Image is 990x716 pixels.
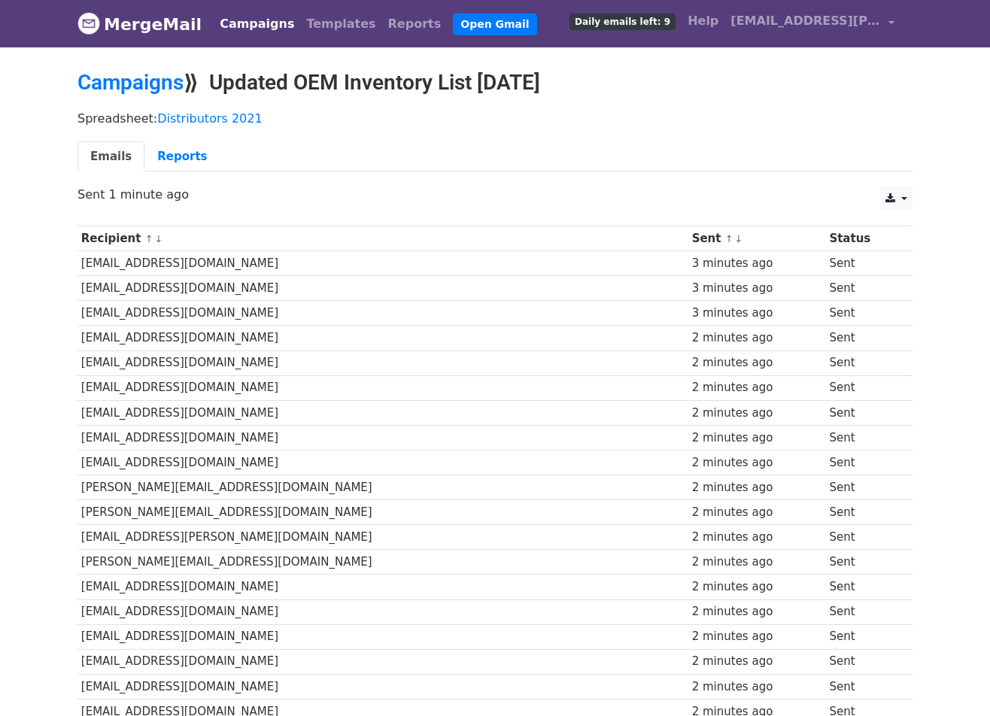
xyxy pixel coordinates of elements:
td: [PERSON_NAME][EMAIL_ADDRESS][DOMAIN_NAME] [77,550,688,575]
th: Recipient [77,226,688,251]
div: 2 minutes ago [692,578,822,596]
td: Sent [826,301,901,326]
a: ↓ [734,233,742,244]
a: ↑ [145,233,153,244]
div: 2 minutes ago [692,429,822,447]
div: 2 minutes ago [692,329,822,347]
div: 2 minutes ago [692,529,822,546]
td: Sent [826,599,901,624]
td: Sent [826,450,901,475]
div: 2 minutes ago [692,628,822,645]
a: Reports [382,9,448,39]
div: 3 minutes ago [692,255,822,272]
a: Campaigns [77,70,184,95]
td: [EMAIL_ADDRESS][DOMAIN_NAME] [77,674,688,699]
a: Help [682,6,724,36]
td: [EMAIL_ADDRESS][DOMAIN_NAME] [77,251,688,276]
td: Sent [826,475,901,500]
td: [PERSON_NAME][EMAIL_ADDRESS][DOMAIN_NAME] [77,475,688,500]
div: 2 minutes ago [692,479,822,496]
td: [PERSON_NAME][EMAIL_ADDRESS][DOMAIN_NAME] [77,500,688,525]
td: Sent [826,375,901,400]
td: Sent [826,500,901,525]
td: Sent [826,425,901,450]
p: Sent 1 minute ago [77,187,913,202]
td: [EMAIL_ADDRESS][DOMAIN_NAME] [77,575,688,599]
span: Daily emails left: 9 [569,14,676,30]
span: [EMAIL_ADDRESS][PERSON_NAME][DOMAIN_NAME] [730,12,881,30]
td: [EMAIL_ADDRESS][DOMAIN_NAME] [77,425,688,450]
a: ↓ [154,233,162,244]
div: 2 minutes ago [692,454,822,472]
div: 2 minutes ago [692,603,822,620]
a: Emails [77,141,144,172]
td: Sent [826,350,901,375]
td: [EMAIL_ADDRESS][PERSON_NAME][DOMAIN_NAME] [77,525,688,550]
td: Sent [826,674,901,699]
td: [EMAIL_ADDRESS][DOMAIN_NAME] [77,375,688,400]
a: Campaigns [214,9,300,39]
div: 3 minutes ago [692,305,822,322]
h2: ⟫ Updated OEM Inventory List [DATE] [77,70,913,96]
a: ↑ [725,233,733,244]
div: 3 minutes ago [692,280,822,297]
div: 2 minutes ago [692,354,822,372]
div: 2 minutes ago [692,405,822,422]
a: Open Gmail [453,14,536,35]
td: [EMAIL_ADDRESS][DOMAIN_NAME] [77,649,688,674]
th: Sent [688,226,826,251]
th: Status [826,226,901,251]
a: MergeMail [77,8,202,40]
img: MergeMail logo [77,12,100,35]
td: Sent [826,550,901,575]
td: Sent [826,649,901,674]
td: [EMAIL_ADDRESS][DOMAIN_NAME] [77,276,688,301]
p: Spreadsheet: [77,111,913,126]
td: Sent [826,400,901,425]
td: Sent [826,525,901,550]
div: 2 minutes ago [692,678,822,696]
td: [EMAIL_ADDRESS][DOMAIN_NAME] [77,624,688,649]
a: [EMAIL_ADDRESS][PERSON_NAME][DOMAIN_NAME] [724,6,900,41]
a: Distributors 2021 [157,111,262,126]
div: 2 minutes ago [692,379,822,396]
td: [EMAIL_ADDRESS][DOMAIN_NAME] [77,301,688,326]
td: [EMAIL_ADDRESS][DOMAIN_NAME] [77,599,688,624]
td: Sent [826,575,901,599]
td: Sent [826,326,901,350]
td: Sent [826,251,901,276]
td: [EMAIL_ADDRESS][DOMAIN_NAME] [77,400,688,425]
td: Sent [826,624,901,649]
div: 2 minutes ago [692,554,822,571]
div: 2 minutes ago [692,504,822,521]
a: Templates [300,9,381,39]
div: 2 minutes ago [692,653,822,670]
td: [EMAIL_ADDRESS][DOMAIN_NAME] [77,450,688,475]
td: [EMAIL_ADDRESS][DOMAIN_NAME] [77,326,688,350]
a: Reports [144,141,220,172]
td: Sent [826,276,901,301]
td: [EMAIL_ADDRESS][DOMAIN_NAME] [77,350,688,375]
a: Daily emails left: 9 [563,6,682,36]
